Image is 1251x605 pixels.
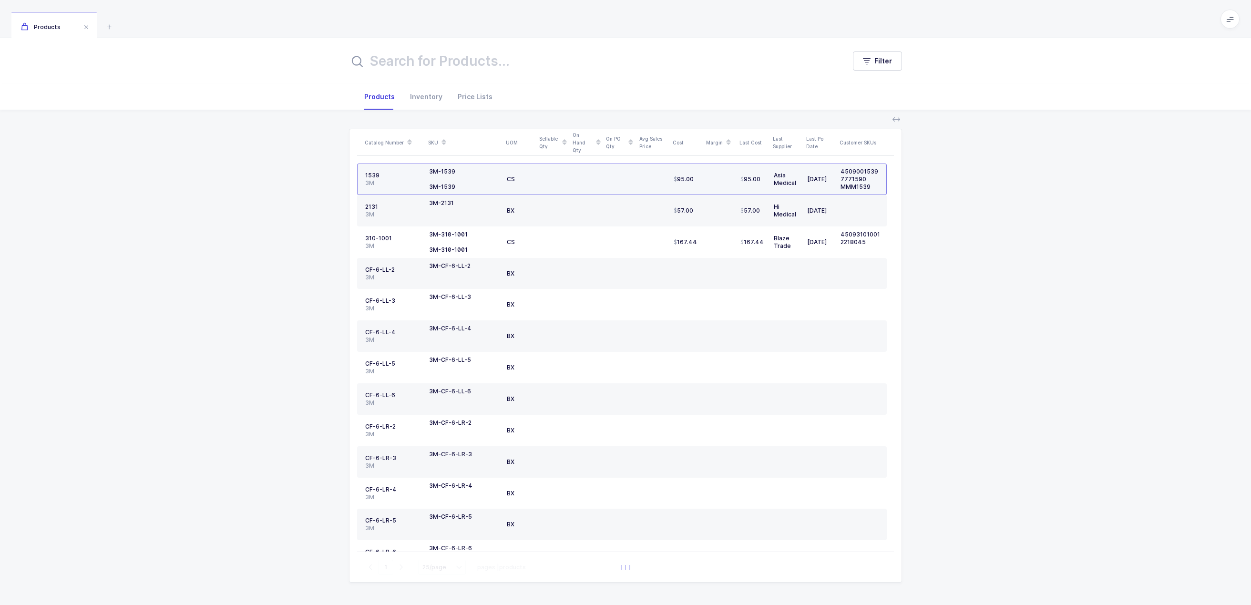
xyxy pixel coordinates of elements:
[740,175,760,183] span: 95.00
[739,139,767,146] div: Last Cost
[807,238,833,246] div: [DATE]
[674,207,693,215] span: 57.00
[365,203,421,211] div: 2131
[428,134,500,151] div: SKU
[706,134,734,151] div: Margin
[429,419,472,427] div: 3M-CF-6-LR-2
[774,235,800,250] div: Blaze Trade
[429,293,471,301] div: 3M-CF-6-LL-3
[506,139,533,146] div: UOM
[606,134,634,151] div: On PO Qty
[807,175,833,183] div: [DATE]
[365,305,421,312] div: 3M
[841,238,879,246] div: 2218045
[841,168,879,175] div: 4509001539
[429,199,454,207] div: 3M-2131
[365,524,421,532] div: 3M
[21,23,61,31] span: Products
[841,231,879,238] div: 45093101001
[365,399,421,407] div: 3M
[365,179,421,187] div: 3M
[365,431,421,438] div: 3M
[507,332,533,340] div: BX
[806,135,834,150] div: Last Po Date
[507,207,533,215] div: BX
[507,270,533,277] div: BX
[429,356,471,364] div: 3M-CF-6-LL-5
[365,297,421,305] div: CF-6-LL-3
[365,391,421,399] div: CF-6-LL-6
[807,207,833,215] div: [DATE]
[507,301,533,308] div: BX
[639,135,667,150] div: Avg Sales Price
[507,395,533,403] div: BX
[507,175,533,183] div: CS
[365,274,421,281] div: 3M
[349,50,834,72] input: Search for Products...
[365,368,421,375] div: 3M
[365,462,421,470] div: 3M
[573,131,600,154] div: On Hand Qty
[450,84,500,110] div: Price Lists
[429,482,472,490] div: 3M-CF-6-LR-4
[365,242,421,250] div: 3M
[507,364,533,371] div: BX
[357,84,402,110] div: Products
[365,548,421,556] div: CF-6-LR-6
[365,423,421,431] div: CF-6-LR-2
[507,521,533,528] div: BX
[365,134,422,151] div: Catalog Number
[539,134,567,151] div: Sellable Qty
[365,454,421,462] div: CF-6-LR-3
[402,84,450,110] div: Inventory
[874,56,892,66] span: Filter
[365,235,421,242] div: 310-1001
[674,238,697,246] span: 167.44
[853,51,902,71] button: Filter
[740,238,764,246] span: 167.44
[674,175,694,183] span: 95.00
[365,493,421,501] div: 3M
[774,172,800,187] div: Asia Medical
[429,183,455,191] div: 3M-1539
[840,139,884,146] div: Customer SKUs
[507,490,533,497] div: BX
[774,203,800,218] div: Hi Medical
[507,427,533,434] div: BX
[429,451,472,458] div: 3M-CF-6-LR-3
[773,135,800,150] div: Last Supplier
[365,486,421,493] div: CF-6-LR-4
[365,336,421,344] div: 3M
[365,172,421,179] div: 1539
[365,266,421,274] div: CF-6-LL-2
[507,238,533,246] div: CS
[429,246,468,254] div: 3M-310-1001
[365,211,421,218] div: 3M
[740,207,760,215] span: 57.00
[429,168,455,175] div: 3M-1539
[841,175,879,183] div: 7771590
[429,262,471,270] div: 3M-CF-6-LL-2
[507,458,533,466] div: BX
[429,231,468,238] div: 3M-310-1001
[429,325,472,332] div: 3M-CF-6-LL-4
[673,139,700,146] div: Cost
[429,513,472,521] div: 3M-CF-6-LR-5
[841,183,879,191] div: MMM1539
[365,328,421,336] div: CF-6-LL-4
[365,360,421,368] div: CF-6-LL-5
[429,544,472,552] div: 3M-CF-6-LR-6
[365,517,421,524] div: CF-6-LR-5
[429,388,471,395] div: 3M-CF-6-LL-6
